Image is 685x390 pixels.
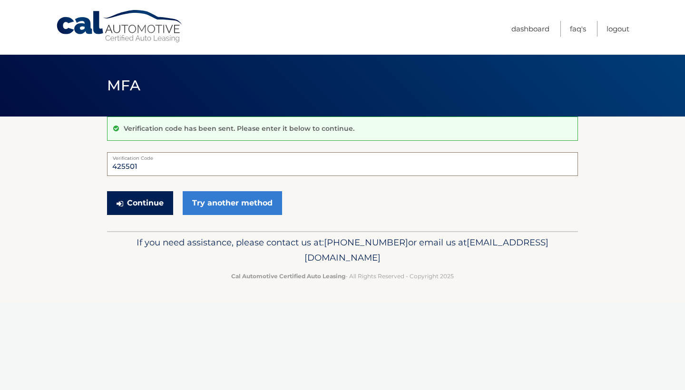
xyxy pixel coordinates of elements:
[570,21,586,37] a: FAQ's
[304,237,548,263] span: [EMAIL_ADDRESS][DOMAIN_NAME]
[107,77,140,94] span: MFA
[113,271,572,281] p: - All Rights Reserved - Copyright 2025
[183,191,282,215] a: Try another method
[324,237,408,248] span: [PHONE_NUMBER]
[113,235,572,265] p: If you need assistance, please contact us at: or email us at
[107,152,578,176] input: Verification Code
[511,21,549,37] a: Dashboard
[607,21,629,37] a: Logout
[56,10,184,43] a: Cal Automotive
[231,273,345,280] strong: Cal Automotive Certified Auto Leasing
[124,124,354,133] p: Verification code has been sent. Please enter it below to continue.
[107,191,173,215] button: Continue
[107,152,578,160] label: Verification Code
